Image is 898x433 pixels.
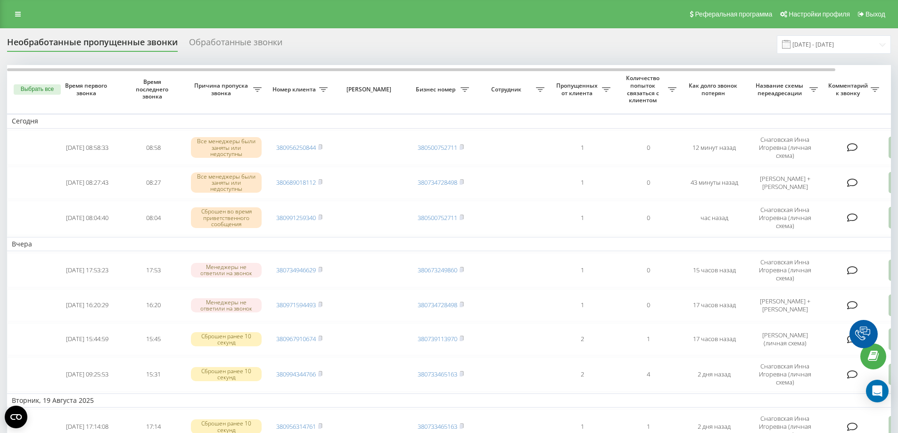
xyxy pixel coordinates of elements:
[191,207,262,228] div: Сброшен во время приветственного сообщения
[418,301,457,309] a: 380734728498
[549,357,615,392] td: 2
[752,82,809,97] span: Название схемы переадресации
[615,253,681,287] td: 0
[276,178,316,187] a: 380689018112
[120,289,186,321] td: 16:20
[120,357,186,392] td: 15:31
[120,131,186,165] td: 08:58
[549,131,615,165] td: 1
[418,178,457,187] a: 380734728498
[681,357,747,392] td: 2 дня назад
[54,289,120,321] td: [DATE] 16:20:29
[418,143,457,152] a: 380500752711
[747,201,823,235] td: Снаговская Инна Игоревна (личная схема)
[120,167,186,199] td: 08:27
[418,213,457,222] a: 380500752711
[620,74,668,104] span: Количество попыток связаться с клиентом
[14,84,61,95] button: Выбрать все
[120,201,186,235] td: 08:04
[615,289,681,321] td: 0
[418,266,457,274] a: 380673249860
[7,37,178,52] div: Необработанные пропущенные звонки
[191,172,262,193] div: Все менеджеры были заняты или недоступны
[827,82,871,97] span: Комментарий к звонку
[5,406,27,428] button: Open CMP widget
[418,370,457,378] a: 380733465163
[747,253,823,287] td: Снаговская Инна Игоревна (личная схема)
[681,323,747,355] td: 17 часов назад
[615,201,681,235] td: 0
[191,332,262,346] div: Сброшен ранее 10 секунд
[418,335,457,343] a: 380739113970
[615,323,681,355] td: 1
[54,201,120,235] td: [DATE] 08:04:40
[478,86,536,93] span: Сотрудник
[276,301,316,309] a: 380971594493
[128,78,179,100] span: Время последнего звонка
[191,82,253,97] span: Причина пропуска звонка
[191,298,262,312] div: Менеджеры не ответили на звонок
[681,201,747,235] td: час назад
[276,213,316,222] a: 380991259340
[191,367,262,381] div: Сброшен ранее 10 секунд
[747,323,823,355] td: [PERSON_NAME] (личная схема)
[681,253,747,287] td: 15 часов назад
[615,167,681,199] td: 0
[789,10,850,18] span: Настройки профиля
[549,253,615,287] td: 1
[615,131,681,165] td: 0
[54,167,120,199] td: [DATE] 08:27:43
[689,82,740,97] span: Как долго звонок потерян
[681,289,747,321] td: 17 часов назад
[549,289,615,321] td: 1
[549,323,615,355] td: 2
[340,86,400,93] span: [PERSON_NAME]
[276,422,316,431] a: 380956314761
[271,86,319,93] span: Номер клиента
[747,131,823,165] td: Снаговская Инна Игоревна (личная схема)
[865,10,885,18] span: Выход
[549,167,615,199] td: 1
[191,137,262,158] div: Все менеджеры были заняты или недоступны
[554,82,602,97] span: Пропущенных от клиента
[549,201,615,235] td: 1
[62,82,113,97] span: Время первого звонка
[681,167,747,199] td: 43 минуты назад
[866,380,889,402] div: Open Intercom Messenger
[189,37,282,52] div: Обработанные звонки
[276,335,316,343] a: 380967910674
[276,143,316,152] a: 380956250844
[681,131,747,165] td: 12 минут назад
[747,289,823,321] td: [PERSON_NAME] + [PERSON_NAME]
[412,86,461,93] span: Бизнес номер
[418,422,457,431] a: 380733465163
[615,357,681,392] td: 4
[54,131,120,165] td: [DATE] 08:58:33
[191,263,262,277] div: Менеджеры не ответили на звонок
[54,357,120,392] td: [DATE] 09:25:53
[695,10,772,18] span: Реферальная программа
[747,167,823,199] td: [PERSON_NAME] + [PERSON_NAME]
[54,323,120,355] td: [DATE] 15:44:59
[276,370,316,378] a: 380994344766
[54,253,120,287] td: [DATE] 17:53:23
[747,357,823,392] td: Снаговская Инна Игоревна (личная схема)
[276,266,316,274] a: 380734946629
[120,323,186,355] td: 15:45
[120,253,186,287] td: 17:53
